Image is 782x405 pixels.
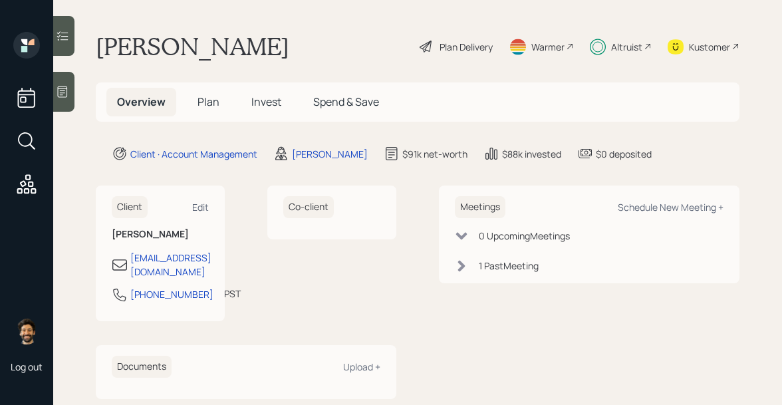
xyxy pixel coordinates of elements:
[112,229,209,240] h6: [PERSON_NAME]
[596,147,652,161] div: $0 deposited
[112,356,172,378] h6: Documents
[112,196,148,218] h6: Client
[531,40,565,54] div: Warmer
[611,40,642,54] div: Altruist
[502,147,561,161] div: $88k invested
[455,196,505,218] h6: Meetings
[618,201,723,213] div: Schedule New Meeting +
[96,32,289,61] h1: [PERSON_NAME]
[689,40,730,54] div: Kustomer
[479,259,539,273] div: 1 Past Meeting
[130,251,211,279] div: [EMAIL_ADDRESS][DOMAIN_NAME]
[224,287,241,301] div: PST
[283,196,334,218] h6: Co-client
[11,360,43,373] div: Log out
[251,94,281,109] span: Invest
[292,147,368,161] div: [PERSON_NAME]
[402,147,467,161] div: $91k net-worth
[13,318,40,344] img: eric-schwartz-headshot.png
[197,94,219,109] span: Plan
[343,360,380,373] div: Upload +
[192,201,209,213] div: Edit
[130,287,213,301] div: [PHONE_NUMBER]
[130,147,257,161] div: Client · Account Management
[117,94,166,109] span: Overview
[313,94,379,109] span: Spend & Save
[440,40,493,54] div: Plan Delivery
[479,229,570,243] div: 0 Upcoming Meeting s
